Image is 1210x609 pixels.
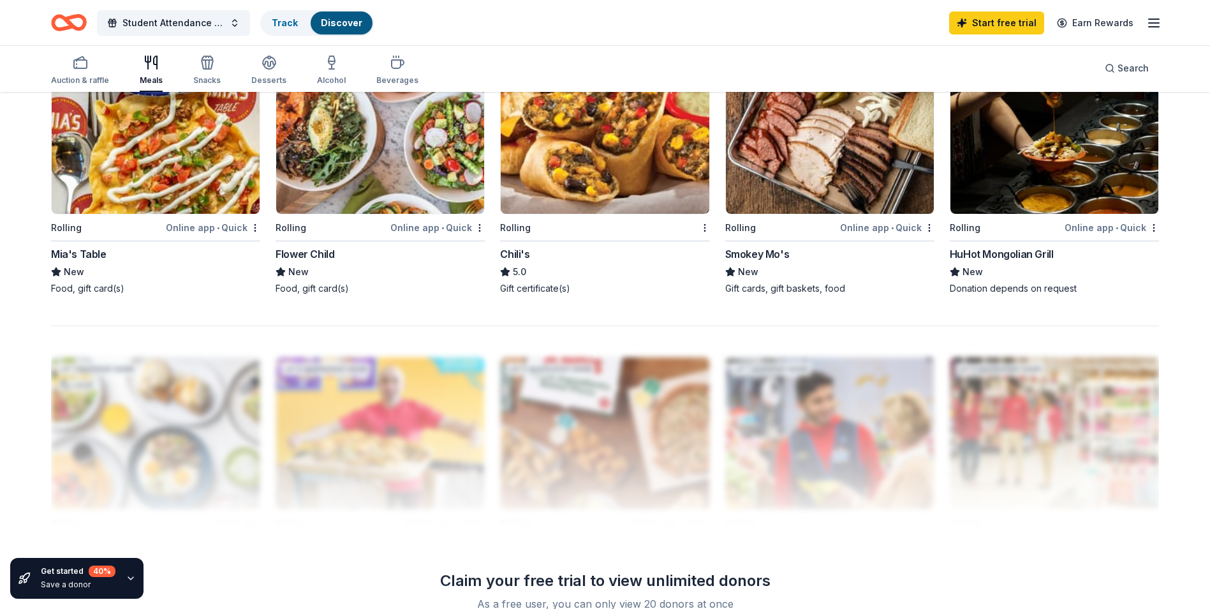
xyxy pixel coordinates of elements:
[251,75,286,86] div: Desserts
[321,17,362,28] a: Discover
[726,62,934,214] img: Image for Smokey Mo's
[501,62,709,214] img: Image for Chili's
[51,8,87,38] a: Home
[51,50,109,92] button: Auction & raffle
[738,264,758,280] span: New
[963,264,983,280] span: New
[140,50,163,92] button: Meals
[97,10,250,36] button: Student Attendance Incentive Program
[166,220,260,236] div: Online app Quick
[276,62,484,214] img: Image for Flower Child
[276,246,334,262] div: Flower Child
[317,50,346,92] button: Alcohol
[122,15,225,31] span: Student Attendance Incentive Program
[376,75,418,86] div: Beverages
[1049,11,1141,34] a: Earn Rewards
[376,50,418,92] button: Beverages
[276,220,306,236] div: Rolling
[51,246,107,262] div: Mia's Table
[276,61,485,295] a: Image for Flower ChildRollingOnline app•QuickFlower ChildNewFood, gift card(s)
[500,220,531,236] div: Rolling
[725,220,756,236] div: Rolling
[193,50,221,92] button: Snacks
[1116,223,1118,233] span: •
[441,223,444,233] span: •
[251,50,286,92] button: Desserts
[193,75,221,86] div: Snacks
[950,246,1054,262] div: HuHot Mongolian Grill
[51,61,260,295] a: Image for Mia's TableLocalRollingOnline app•QuickMia's TableNewFood, gift card(s)
[276,282,485,295] div: Food, gift card(s)
[949,11,1044,34] a: Start free trial
[950,282,1159,295] div: Donation depends on request
[950,220,980,236] div: Rolling
[41,566,115,577] div: Get started
[217,223,219,233] span: •
[500,61,709,295] a: Image for Chili'sRollingChili's5.0Gift certificate(s)
[390,220,485,236] div: Online app Quick
[51,282,260,295] div: Food, gift card(s)
[891,223,894,233] span: •
[725,61,934,295] a: Image for Smokey Mo'sLocalRollingOnline app•QuickSmokey Mo'sNewGift cards, gift baskets, food
[950,61,1159,295] a: Image for HuHot Mongolian Grill1 applylast weekRollingOnline app•QuickHuHot Mongolian GrillNewDon...
[260,10,374,36] button: TrackDiscover
[51,75,109,86] div: Auction & raffle
[1065,220,1159,236] div: Online app Quick
[272,17,298,28] a: Track
[140,75,163,86] div: Meals
[725,282,934,295] div: Gift cards, gift baskets, food
[500,246,529,262] div: Chili's
[500,282,709,295] div: Gift certificate(s)
[513,264,526,280] span: 5.0
[317,75,346,86] div: Alcohol
[950,62,1158,214] img: Image for HuHot Mongolian Grill
[288,264,309,280] span: New
[725,246,790,262] div: Smokey Mo's
[840,220,934,236] div: Online app Quick
[422,571,789,591] div: Claim your free trial to view unlimited donors
[64,264,84,280] span: New
[89,566,115,577] div: 40 %
[52,62,260,214] img: Image for Mia's Table
[51,220,82,236] div: Rolling
[41,580,115,590] div: Save a donor
[1118,61,1149,76] span: Search
[1095,56,1159,81] button: Search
